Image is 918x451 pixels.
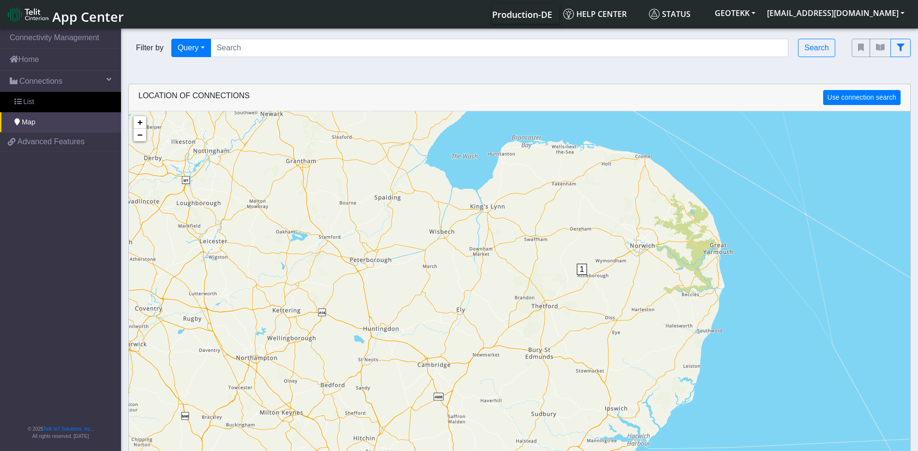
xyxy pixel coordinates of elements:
[128,42,171,54] span: Filter by
[577,264,587,293] div: 1
[559,4,645,24] a: Help center
[129,84,910,111] div: LOCATION OF CONNECTIONS
[798,39,835,57] button: Search
[23,97,34,107] span: List
[52,8,124,26] span: App Center
[709,4,761,22] button: GEOTEKK
[8,4,122,25] a: App Center
[211,39,789,57] input: Search...
[8,7,48,22] img: logo-telit-cinterion-gw-new.png
[19,75,62,87] span: Connections
[134,116,146,129] a: Zoom in
[492,9,552,20] span: Production-DE
[563,9,574,19] img: knowledge.svg
[761,4,910,22] button: [EMAIL_ADDRESS][DOMAIN_NAME]
[171,39,211,57] button: Query
[852,39,911,57] div: fitlers menu
[649,9,660,19] img: status.svg
[577,264,587,275] span: 1
[645,4,709,24] a: Status
[563,9,627,19] span: Help center
[44,426,92,432] a: Telit IoT Solutions, Inc.
[823,90,901,105] button: Use connection search
[22,117,35,128] span: Map
[17,136,85,148] span: Advanced Features
[492,4,552,24] a: Your current platform instance
[649,9,691,19] span: Status
[134,129,146,141] a: Zoom out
